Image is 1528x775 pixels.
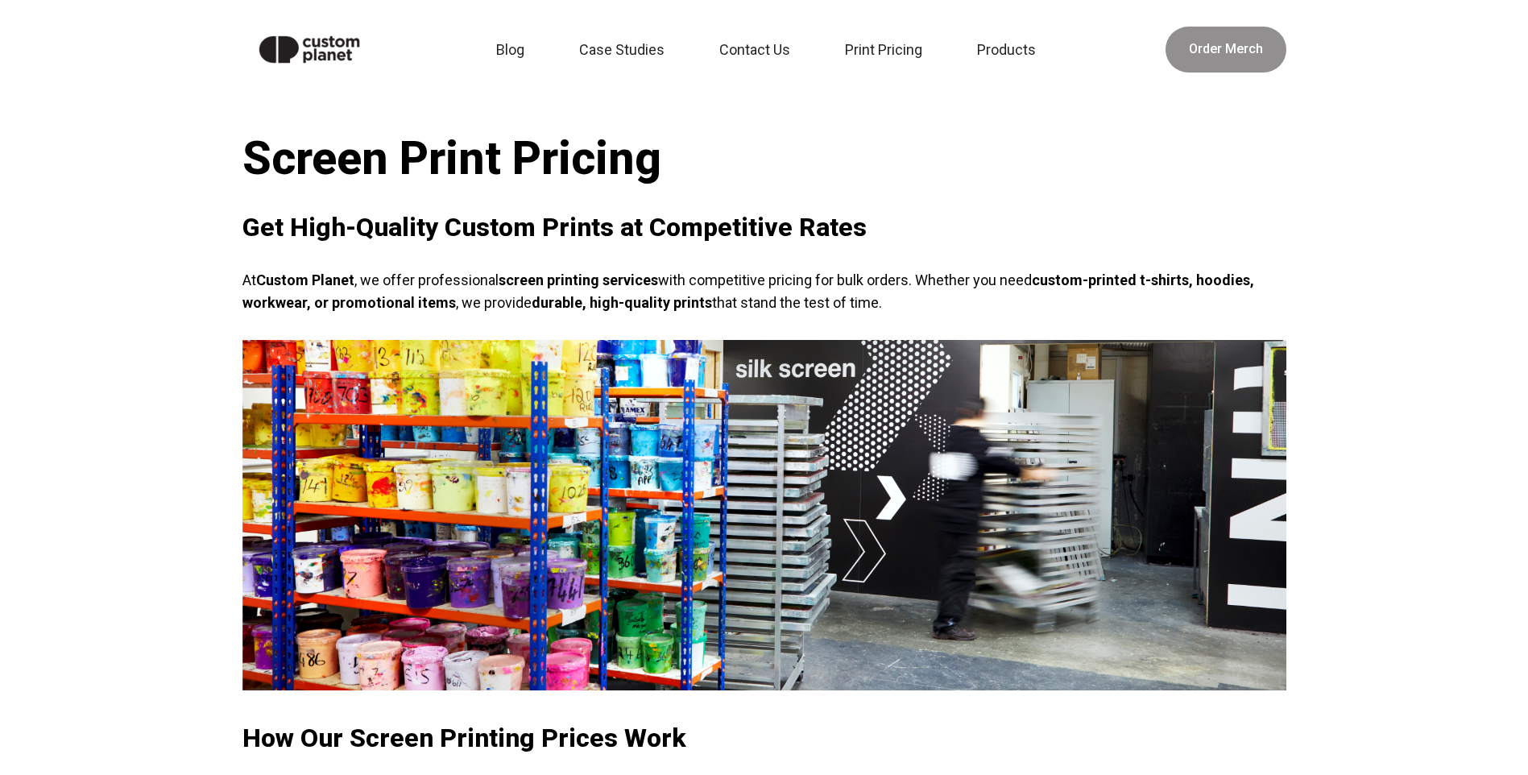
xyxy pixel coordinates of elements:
strong: How Our Screen Printing Prices Work [242,723,686,753]
p: At , we offer professional with competitive pricing for bulk orders. Whether you need , we provid... [242,269,1286,314]
a: Contact Us [710,32,810,68]
strong: Custom Planet [256,271,354,288]
iframe: Chat Widget [1447,698,1528,775]
strong: custom-printed t-shirts, hoodies, workwear, or promotional items [242,271,1254,311]
a: Case Studies [569,32,684,68]
nav: Main navigation [395,32,1145,68]
strong: durable, high-quality prints [532,294,712,311]
img: screen inks [242,340,1286,691]
a: Order Merch [1166,27,1286,73]
h1: Screen Print Pricing [242,131,1286,186]
a: Blog [487,32,544,68]
strong: Get High-Quality Custom Prints at Competitive Rates [242,212,867,242]
img: Custom Planet logo in black [242,19,377,80]
a: Print Pricing [835,32,942,68]
strong: screen printing services [499,271,658,288]
a: Products [967,32,1055,68]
